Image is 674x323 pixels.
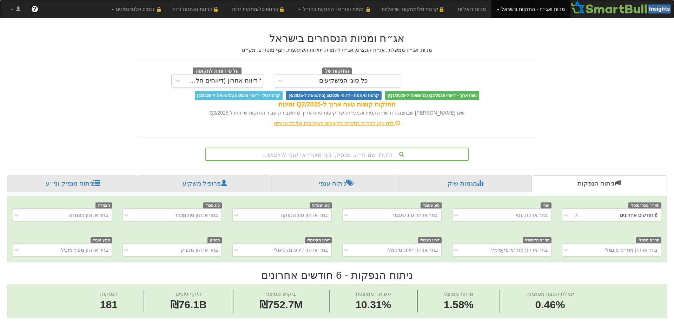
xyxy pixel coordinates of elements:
[570,0,674,14] img: Smartbull
[605,246,658,253] div: בחר או הזן מח״מ מינמלי
[523,237,552,243] span: מח״מ מקסימלי
[207,237,222,243] span: מנפיק
[266,291,296,297] span: ביקוש ממוצע
[322,67,352,75] span: החזקות של
[400,175,531,192] a: מגמות שוק
[526,291,574,297] span: עמלת הפצה ממוצעת
[444,297,474,312] span: 1.58%
[176,212,218,219] div: בחר או הזן סוג מכרז
[319,77,368,84] div: כל סוגי המשקיעים
[106,0,167,18] a: 🔒 נכסים אלטרנטיבים
[33,6,37,13] span: ?
[444,291,473,297] span: מרווח ממוצע
[421,202,442,208] span: סוג שעבוד
[137,109,537,116] div: שים [PERSON_NAME] שבתצוגה זו שווי הקניות והמכירות של קופות טווח ארוך מחושב רק עבור החזקות שדווחו ...
[387,246,438,253] div: בחר או הזן דירוג מינימלי
[170,299,207,310] span: ₪76.1B
[137,47,537,53] h5: מניות, אג״ח ממשלתי, אג״ח קונצרני, אג״ח להמרה, יחידות השתתפות, רצף מוסדיים, מק״מ
[356,291,391,297] span: תשואה ממוצעת
[181,246,218,253] div: בחר או הזן מנפיק
[206,148,468,160] div: הקלד שם ני״ע, מנפיק, גוף מוסדי או ענף לחיפוש...
[281,212,328,219] div: בחר או הזן סוג הנפקה
[259,299,303,310] span: ₪752.7M
[132,120,542,127] div: לחץ כאן לצפייה בתאריכי הדיווחים האחרונים של כל הגופים
[628,202,661,208] span: תאריך מכרז מוסדי
[95,202,112,208] span: הצמדה
[7,175,138,192] a: ניתוח מנפיק וני״ע
[271,175,400,192] a: ניתוח ענפי
[305,237,332,243] span: דירוג מקסימלי
[418,237,442,243] span: דירוג מינימלי
[515,212,548,219] div: בחר או הזן ענף
[100,297,118,312] span: 181
[176,291,201,297] span: היקף גיוסים
[274,246,328,253] div: בחר או הזן דירוג מקסימלי
[227,0,293,18] a: 🔒קרנות סל/מחקות זרות
[636,237,661,243] span: מח״מ מינמלי
[526,297,574,312] span: 0.46%
[620,212,658,219] div: 6 חודשים אחרונים
[491,0,570,18] a: מניות ואג״ח - החזקות בישראל
[490,246,548,253] div: בחר או הזן מח״מ מקסימלי
[310,202,332,208] span: סוג הנפקה
[69,212,108,219] div: בחר או הזן הצמדה
[167,0,227,18] a: 🔒קרנות נאמנות זרות
[286,91,382,100] span: קרנות נאמנות - דיווחי 5/2025 (בהשוואה ל-4/2025)
[193,67,242,75] span: על פי דוחות לתקופה
[186,77,262,84] div: * דיווח אחרון (דיווחים חלקיים)
[195,91,283,100] span: קרנות סל - דיווחי 5/2025 (בהשוואה ל-4/2025)
[26,0,44,18] a: ?
[91,237,112,243] span: מפיץ מוביל
[137,32,537,44] h2: אג״ח ומניות הנסחרים בישראל
[203,202,222,208] span: סוג מכרז
[7,269,667,281] h2: ניתוח הנפקות - 6 חודשים אחרונים
[376,0,452,18] a: 🔒קרנות סל/מחקות ישראליות
[392,212,438,219] div: בחר או הזן סוג שעבוד
[541,202,551,208] span: ענף
[137,100,537,109] div: החזקות קופות טווח ארוך ל-Q2/2025 זמינות
[138,175,271,192] a: פרופיל משקיע
[452,0,491,18] a: מניות דואליות
[100,291,118,297] span: הנפקות
[385,91,479,100] span: טווח ארוך - דיווחי Q2/2025 (בהשוואה ל-Q1/2025)
[293,0,376,18] a: 🔒 מניות ואג״ח - החזקות בחו״ל
[355,297,391,312] span: 10.31%
[61,246,108,253] div: בחר או הזן מפיץ מוביל
[531,175,667,192] a: ניתוח הנפקות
